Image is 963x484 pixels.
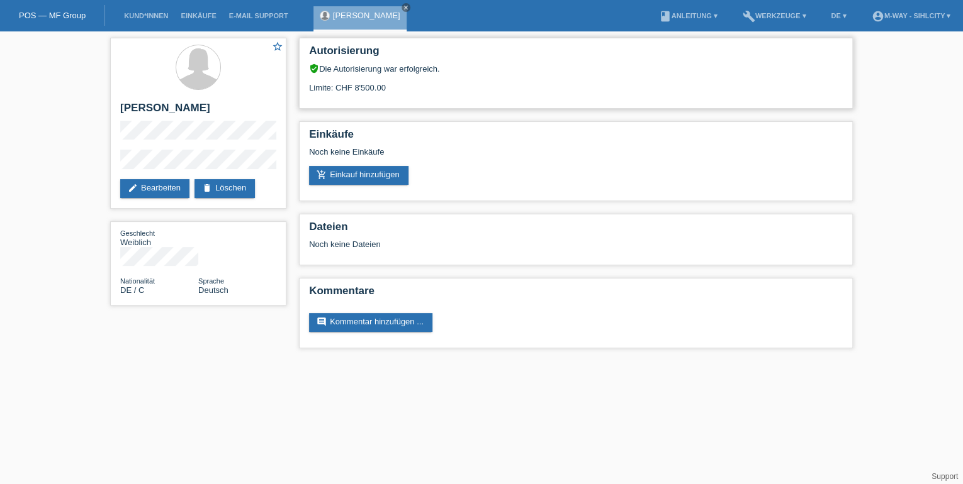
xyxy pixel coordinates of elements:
a: Kund*innen [118,12,174,19]
i: delete [202,183,212,193]
div: Noch keine Dateien [309,239,694,249]
h2: Einkäufe [309,128,843,147]
div: Limite: CHF 8'500.00 [309,74,843,92]
a: [PERSON_NAME] [333,11,400,20]
a: Einkäufe [174,12,222,19]
div: Noch keine Einkäufe [309,147,843,166]
div: Weiblich [120,228,198,247]
span: Deutsch [198,285,228,295]
a: close [402,3,410,12]
span: Geschlecht [120,229,155,237]
a: bookAnleitung ▾ [652,12,723,19]
a: E-Mail Support [223,12,295,19]
i: verified_user [309,63,319,74]
a: DE ▾ [825,12,852,19]
a: buildWerkzeuge ▾ [736,12,813,19]
i: close [403,4,409,11]
i: book [658,10,671,23]
a: editBearbeiten [120,179,189,198]
a: add_shopping_cartEinkauf hinzufügen [309,166,408,185]
a: commentKommentar hinzufügen ... [309,313,432,332]
i: add_shopping_cart [317,170,327,180]
h2: Kommentare [309,285,843,304]
h2: Dateien [309,221,843,239]
h2: Autorisierung [309,45,843,63]
span: Deutschland / C / 01.01.2018 [120,285,144,295]
i: edit [128,183,138,193]
a: POS — MF Group [19,11,86,20]
a: account_circlem-way - Sihlcity ▾ [865,12,957,19]
h2: [PERSON_NAME] [120,102,276,121]
i: star_border [272,41,283,52]
i: build [743,10,755,23]
i: account_circle [872,10,884,23]
i: comment [317,317,327,327]
a: star_border [272,41,283,54]
span: Nationalität [120,277,155,285]
a: Support [932,472,958,481]
div: Die Autorisierung war erfolgreich. [309,63,843,74]
a: deleteLöschen [194,179,255,198]
span: Sprache [198,277,224,285]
